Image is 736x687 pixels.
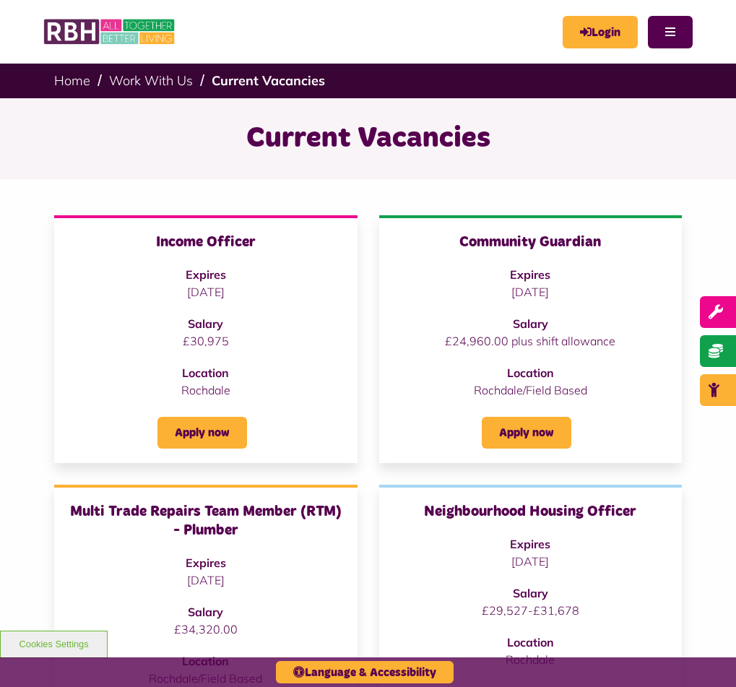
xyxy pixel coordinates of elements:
p: £29,527-£31,678 [394,602,668,619]
a: Work With Us [109,72,193,89]
p: [DATE] [69,571,343,589]
iframe: Netcall Web Assistant for live chat [671,622,736,687]
strong: Expires [186,267,226,282]
p: [DATE] [394,553,668,570]
strong: Salary [188,316,223,331]
button: Navigation [648,16,693,48]
strong: Salary [513,586,548,600]
strong: Location [182,654,229,668]
button: Language & Accessibility [276,661,454,683]
strong: Location [507,366,554,380]
a: Current Vacancies [212,72,325,89]
h1: Current Vacancies [18,120,718,157]
p: Rochdale [394,651,668,668]
h3: Income Officer [69,233,343,251]
a: MyRBH [563,16,638,48]
strong: Salary [513,316,548,331]
p: £30,975 [69,332,343,350]
h3: Neighbourhood Housing Officer [394,502,668,521]
strong: Salary [188,605,223,619]
strong: Expires [510,267,550,282]
strong: Expires [510,537,550,551]
p: [DATE] [394,283,668,301]
h3: Multi Trade Repairs Team Member (RTM) - Plumber [69,502,343,540]
h3: Community Guardian [394,233,668,251]
a: Apply now [482,417,571,449]
p: Rochdale [69,381,343,399]
a: Home [54,72,90,89]
p: £24,960.00 plus shift allowance [394,332,668,350]
img: RBH [43,14,177,49]
strong: Expires [186,556,226,570]
strong: Location [182,366,229,380]
p: Rochdale/Field Based [394,381,668,399]
p: [DATE] [69,283,343,301]
a: Apply now [157,417,247,449]
strong: Location [507,635,554,649]
p: £34,320.00 [69,621,343,638]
